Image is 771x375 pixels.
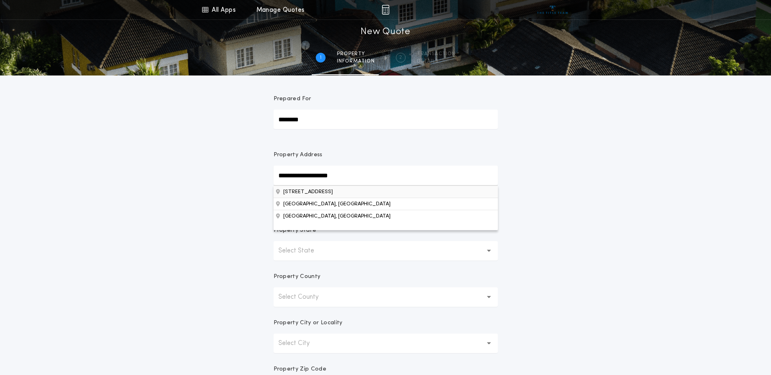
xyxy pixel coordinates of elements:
p: Select County [278,292,332,302]
button: Select State [274,241,498,261]
p: Property State [274,226,316,235]
p: Property Address [274,151,498,159]
button: Property Address[STREET_ADDRESS][GEOGRAPHIC_DATA], [GEOGRAPHIC_DATA] [274,210,498,222]
button: Property Address[GEOGRAPHIC_DATA], [GEOGRAPHIC_DATA][GEOGRAPHIC_DATA], [GEOGRAPHIC_DATA] [274,185,498,198]
img: vs-icon [537,6,568,14]
p: Property City or Locality [274,319,343,327]
button: Property Address[STREET_ADDRESS][GEOGRAPHIC_DATA], [GEOGRAPHIC_DATA] [274,198,498,210]
h2: 1 [320,54,321,61]
h1: New Quote [361,26,410,39]
span: information [337,58,375,65]
p: Select City [278,338,323,348]
img: img [382,5,389,15]
p: Property Zip Code [274,365,326,373]
p: Property County [274,273,321,281]
span: Transaction [417,51,456,57]
button: Select City [274,334,498,353]
input: Prepared For [274,110,498,129]
h2: 2 [399,54,402,61]
p: Select State [278,246,327,256]
span: details [417,58,456,65]
p: Prepared For [274,95,311,103]
span: Property [337,51,375,57]
button: Select County [274,287,498,307]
